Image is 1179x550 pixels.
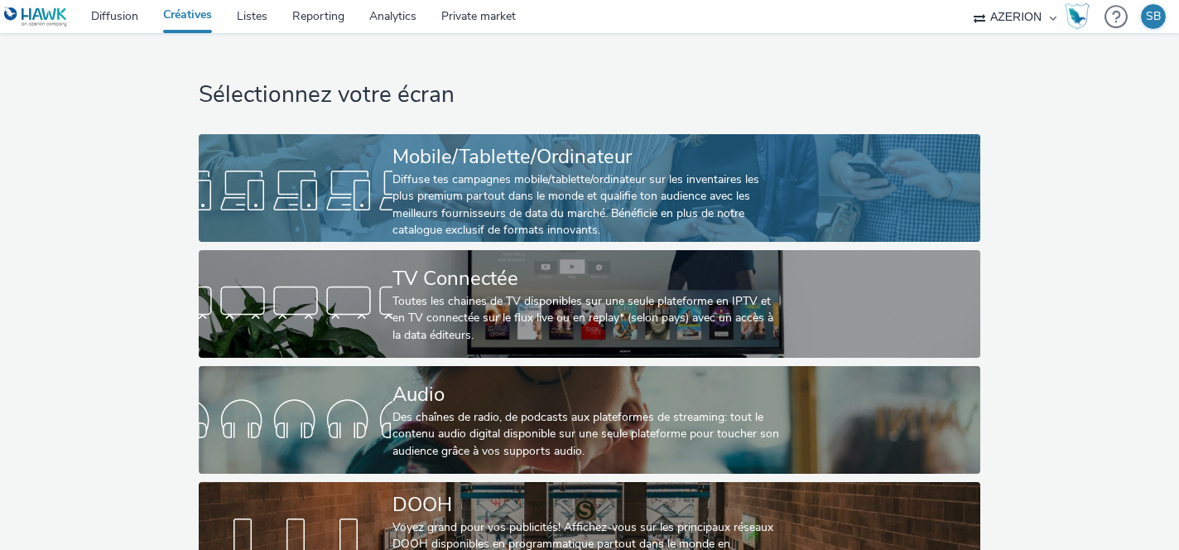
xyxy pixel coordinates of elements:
div: Des chaînes de radio, de podcasts aux plateformes de streaming: tout le contenu audio digital dis... [392,409,780,460]
div: Mobile/Tablette/Ordinateur [392,142,780,171]
div: Audio [392,380,780,409]
a: TV ConnectéeToutes les chaines de TV disponibles sur une seule plateforme en IPTV et en TV connec... [199,250,981,358]
div: Toutes les chaines de TV disponibles sur une seule plateforme en IPTV et en TV connectée sur le f... [392,293,780,344]
div: SB [1146,4,1161,29]
a: Hawk Academy [1065,3,1096,30]
a: AudioDes chaînes de radio, de podcasts aux plateformes de streaming: tout le contenu audio digita... [199,366,981,474]
h1: Sélectionnez votre écran [199,80,981,111]
div: TV Connectée [392,264,780,293]
div: Diffuse tes campagnes mobile/tablette/ordinateur sur les inventaires les plus premium partout dan... [392,171,780,239]
div: DOOH [392,490,780,519]
a: Mobile/Tablette/OrdinateurDiffuse tes campagnes mobile/tablette/ordinateur sur les inventaires le... [199,134,981,242]
img: Hawk Academy [1065,3,1090,30]
img: undefined Logo [4,7,68,27]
